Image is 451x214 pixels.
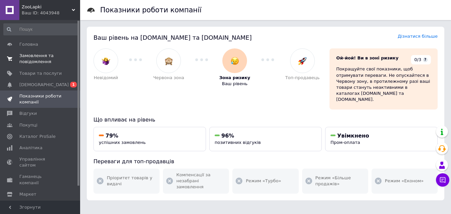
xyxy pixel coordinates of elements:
span: Покупці [19,122,37,128]
span: Невідомий [94,75,118,81]
button: 79%успішних замовлень [93,127,206,151]
span: позитивних відгуків [215,140,261,145]
span: Ой-йой! Ви в зоні ризику [336,55,398,60]
span: успішних замовлень [99,140,146,145]
button: УвімкненоПром-оплата [325,127,438,151]
span: Пріоритет товарів у видачі [107,175,156,187]
button: Чат з покупцем [436,173,449,187]
span: Ваш рівень на [DOMAIN_NAME] та [DOMAIN_NAME] [93,34,252,41]
span: Червона зона [153,75,184,81]
span: ZooLapki [22,4,72,10]
img: :disappointed_relieved: [231,57,239,65]
span: Режим «Більше продажів» [315,175,365,187]
span: Зона ризику [219,75,250,81]
span: Пром-оплата [330,140,360,145]
div: Ваш ID: 4043948 [22,10,80,16]
div: 0/3 [411,55,431,64]
span: Аналітика [19,145,42,151]
h1: Показники роботи компанії [100,6,202,14]
span: Маркет [19,191,36,197]
input: Пошук [3,23,79,35]
span: Ваш рівень [222,81,248,87]
img: :rocket: [298,57,306,65]
span: Відгуки [19,111,37,117]
img: :see_no_evil: [165,57,173,65]
span: Головна [19,41,38,47]
span: Показники роботи компанії [19,93,62,105]
span: Увімкнено [337,133,369,139]
div: Покращуйте свої показники, щоб отримувати переваги. Не опускайтеся в Червону зону, в протилежному... [336,66,431,102]
span: [DEMOGRAPHIC_DATA] [19,82,69,88]
span: Режим «Економ» [385,178,424,184]
span: Що впливає на рівень [93,117,155,123]
span: Режим «Турбо» [246,178,281,184]
span: Товари та послуги [19,70,62,76]
span: ? [423,57,428,62]
a: Дізнатися більше [398,34,438,39]
span: 79% [105,133,118,139]
span: 96% [221,133,234,139]
span: Гаманець компанії [19,174,62,186]
span: Управління сайтом [19,156,62,168]
span: Компенсації за незабрані замовлення [176,172,226,190]
span: Переваги для топ-продавців [93,158,174,165]
span: 1 [70,82,77,87]
img: :woman-shrugging: [102,57,110,65]
span: Каталог ProSale [19,134,55,140]
span: Топ-продавець [285,75,319,81]
span: Замовлення та повідомлення [19,53,62,65]
button: 96%позитивних відгуків [209,127,322,151]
